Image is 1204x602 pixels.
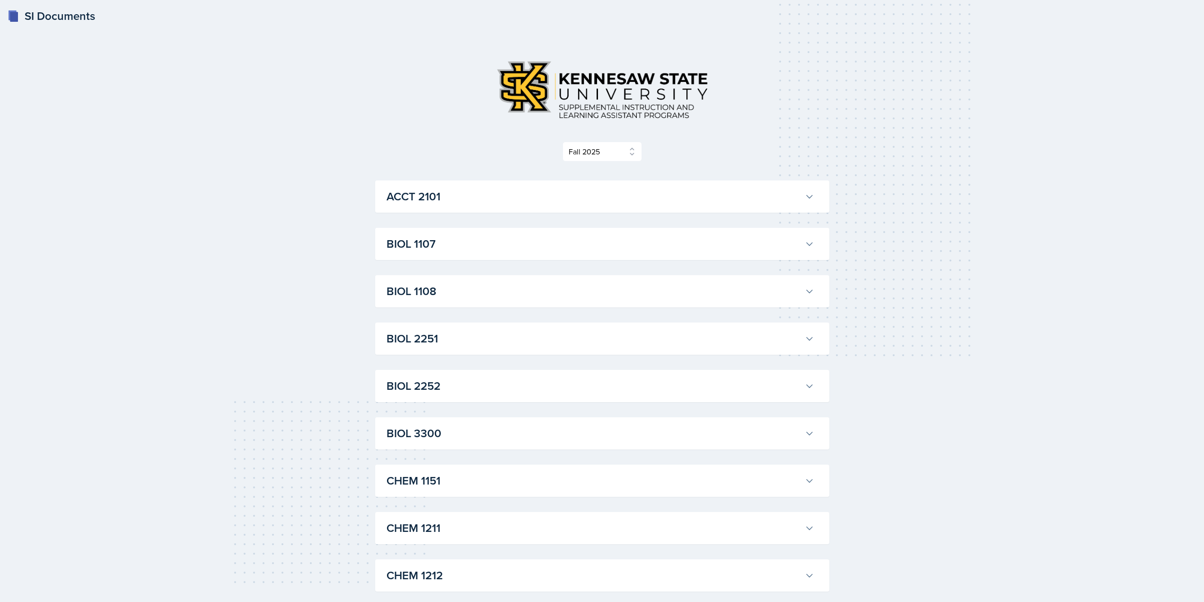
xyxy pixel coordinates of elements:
[385,423,816,444] button: BIOL 3300
[385,565,816,586] button: CHEM 1212
[387,425,801,442] h3: BIOL 3300
[8,8,95,25] a: SI Documents
[387,330,801,347] h3: BIOL 2251
[387,235,801,252] h3: BIOL 1107
[385,518,816,539] button: CHEM 1211
[387,188,801,205] h3: ACCT 2101
[385,328,816,349] button: BIOL 2251
[387,283,801,300] h3: BIOL 1108
[387,520,801,537] h3: CHEM 1211
[489,53,716,126] img: Kennesaw State University
[387,472,801,489] h3: CHEM 1151
[385,186,816,207] button: ACCT 2101
[385,281,816,302] button: BIOL 1108
[385,470,816,491] button: CHEM 1151
[387,567,801,584] h3: CHEM 1212
[385,234,816,254] button: BIOL 1107
[387,377,801,395] h3: BIOL 2252
[385,376,816,396] button: BIOL 2252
